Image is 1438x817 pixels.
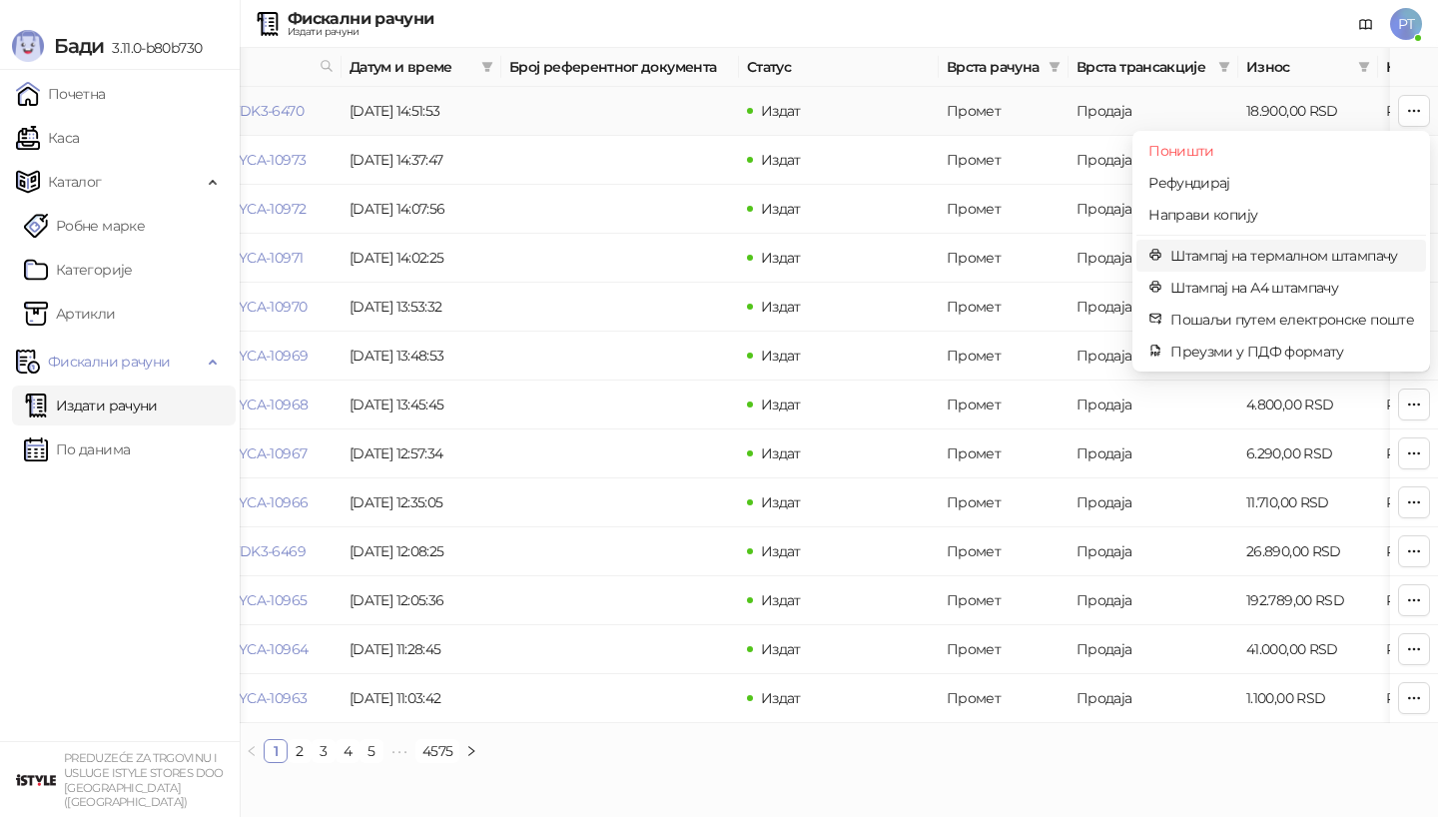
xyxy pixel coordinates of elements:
a: Документација [1350,8,1382,40]
td: Продаја [1069,185,1238,234]
th: Број референтног документа [501,48,739,87]
div: Фискални рачуни [288,11,433,27]
td: 26.890,00 RSD [1238,527,1378,576]
span: Рефундирај [1148,172,1414,194]
a: 3 [313,740,335,762]
td: Промет [939,283,1069,332]
td: [DATE] 14:07:56 [342,185,501,234]
a: Издати рачуни [24,386,158,425]
td: Продаја [1069,381,1238,429]
span: Издат [761,591,801,609]
td: [DATE] 11:28:45 [342,625,501,674]
th: Статус [739,48,939,87]
a: 4575 [416,740,458,762]
td: [DATE] 13:45:45 [342,381,501,429]
span: Износ [1246,56,1350,78]
span: Издат [761,493,801,511]
a: 1 [265,740,287,762]
img: 64x64-companyLogo-77b92cf4-9946-4f36-9751-bf7bb5fd2c7d.png [16,760,56,800]
span: filter [1358,61,1370,73]
td: 192.789,00 RSD [1238,576,1378,625]
a: ArtikliАртикли [24,294,116,334]
td: [DATE] 12:08:25 [342,527,501,576]
span: ••• [383,739,415,763]
td: [DATE] 12:05:36 [342,576,501,625]
div: Издати рачуни [288,27,433,37]
td: Продаја [1069,527,1238,576]
span: filter [1049,61,1061,73]
td: Промет [939,234,1069,283]
td: Промет [939,87,1069,136]
span: Издат [761,298,801,316]
td: Промет [939,136,1069,185]
th: Врста трансакције [1069,48,1238,87]
a: 5 [360,740,382,762]
span: 3.11.0-b80b730 [104,39,202,57]
td: [DATE] 12:57:34 [342,429,501,478]
li: 4575 [415,739,459,763]
span: Поништи [1148,140,1414,162]
td: [DATE] 11:03:42 [342,674,501,723]
span: Издат [761,396,801,413]
a: 2 [289,740,311,762]
td: Продаја [1069,332,1238,381]
span: Издат [761,689,801,707]
span: Издат [761,542,801,560]
td: 4.800,00 RSD [1238,381,1378,429]
img: Logo [12,30,44,62]
span: filter [1214,52,1234,82]
td: 6.290,00 RSD [1238,429,1378,478]
td: 11.710,00 RSD [1238,478,1378,527]
span: PT [1390,8,1422,40]
li: 1 [264,739,288,763]
td: [DATE] 13:53:32 [342,283,501,332]
a: Почетна [16,74,106,114]
td: [DATE] 12:35:05 [342,478,501,527]
a: По данима [24,429,130,469]
span: Издат [761,200,801,218]
td: 1.100,00 RSD [1238,674,1378,723]
span: Штампај на термалном штампачу [1170,245,1414,267]
span: Издат [761,640,801,658]
span: Издат [761,249,801,267]
td: 41.000,00 RSD [1238,625,1378,674]
span: Бади [54,34,104,58]
span: filter [1045,52,1065,82]
span: right [465,745,477,757]
td: Продаја [1069,625,1238,674]
td: Продаја [1069,136,1238,185]
span: Направи копију [1148,204,1414,226]
a: Робне марке [24,206,145,246]
td: Продаја [1069,478,1238,527]
button: right [459,739,483,763]
td: Промет [939,674,1069,723]
button: left [240,739,264,763]
span: filter [1354,52,1374,82]
th: Врста рачуна [939,48,1069,87]
span: Преузми у ПДФ формату [1170,341,1414,363]
span: Штампај на А4 штампачу [1170,277,1414,299]
li: 5 [359,739,383,763]
span: filter [477,52,497,82]
li: Следећа страна [459,739,483,763]
td: Продаја [1069,87,1238,136]
span: Пошаљи путем електронске поште [1170,309,1414,331]
span: Каталог [48,162,102,202]
span: Врста трансакције [1077,56,1210,78]
td: Продаја [1069,283,1238,332]
span: filter [481,61,493,73]
li: Претходна страна [240,739,264,763]
a: Категорије [24,250,133,290]
a: Каса [16,118,79,158]
span: Издат [761,151,801,169]
td: Промет [939,381,1069,429]
td: Продаја [1069,429,1238,478]
span: left [246,745,258,757]
td: Промет [939,185,1069,234]
a: 4 [337,740,359,762]
span: Фискални рачуни [48,342,170,382]
td: [DATE] 14:02:25 [342,234,501,283]
li: 2 [288,739,312,763]
small: PREDUZEĆE ZA TRGOVINU I USLUGE ISTYLE STORES DOO [GEOGRAPHIC_DATA] ([GEOGRAPHIC_DATA]) [64,751,224,809]
li: 3 [312,739,336,763]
